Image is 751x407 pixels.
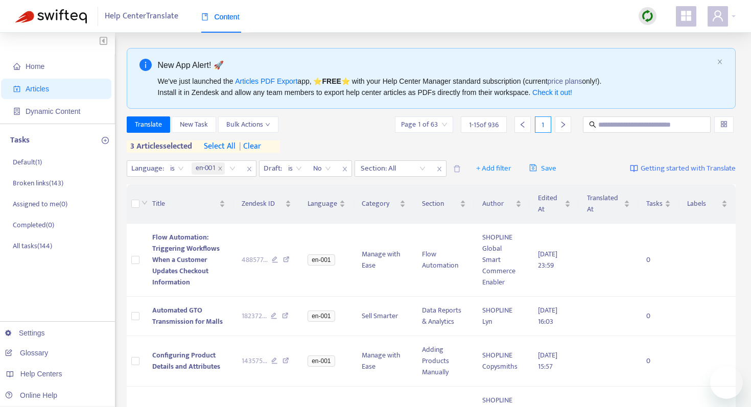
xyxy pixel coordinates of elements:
[204,140,236,153] span: select all
[414,224,474,297] td: Flow Automation
[414,297,474,336] td: Data Reports & Analytics
[476,162,511,175] span: + Add filter
[236,140,261,153] span: clear
[180,119,208,130] span: New Task
[158,59,713,71] div: New App Alert! 🚀
[26,62,44,70] span: Home
[288,161,302,176] span: is
[687,198,719,209] span: Labels
[15,9,87,23] img: Swifteq
[144,184,233,224] th: Title
[530,184,579,224] th: Edited At
[127,161,166,176] span: Language :
[127,116,170,133] button: Translate
[433,163,446,175] span: close
[170,161,184,176] span: is
[26,107,80,115] span: Dynamic Content
[158,76,713,98] div: We've just launched the app, ⭐ ⭐️ with your Help Center Manager standard subscription (current on...
[226,119,270,130] span: Bulk Actions
[522,160,564,177] button: saveSave
[535,116,551,133] div: 1
[538,349,557,372] span: [DATE] 15:57
[139,59,152,71] span: info-circle
[532,88,572,97] a: Check it out!
[474,224,530,297] td: SHOPLINE Global Smart Commerce Enabler
[579,184,638,224] th: Translated At
[712,10,724,22] span: user
[468,160,519,177] button: + Add filter
[152,231,220,288] span: Flow Automation: Triggering Workflows When a Customer Updates Checkout Information
[10,134,30,147] p: Tasks
[362,198,397,209] span: Category
[638,297,679,336] td: 0
[201,13,208,20] span: book
[641,10,654,22] img: sync.dc5367851b00ba804db3.png
[152,349,220,372] span: Configuring Product Details and Attributes
[192,162,225,175] span: en-001
[354,336,414,387] td: Manage with Ease
[474,184,530,224] th: Author
[414,336,474,387] td: Adding Products Manually
[354,297,414,336] td: Sell Smarter
[152,304,223,327] span: Automated GTO Transmission for Malls
[717,59,723,65] button: close
[218,166,223,171] span: close
[102,137,109,144] span: plus-circle
[13,157,42,167] p: Default ( 1 )
[469,119,499,130] span: 1 - 15 of 936
[5,329,45,337] a: Settings
[260,161,284,176] span: Draft :
[13,108,20,115] span: container
[13,241,52,251] p: All tasks ( 144 )
[201,13,240,21] span: Content
[641,163,736,175] span: Getting started with Translate
[538,248,557,271] span: [DATE] 23:59
[242,355,267,367] span: 143575 ...
[313,161,331,176] span: No
[638,224,679,297] td: 0
[308,198,337,209] span: Language
[630,160,736,177] a: Getting started with Translate
[299,184,354,224] th: Language
[638,336,679,387] td: 0
[20,370,62,378] span: Help Centers
[13,178,63,188] p: Broken links ( 143 )
[5,349,48,357] a: Glossary
[152,198,217,209] span: Title
[13,63,20,70] span: home
[538,193,562,215] span: Edited At
[13,199,67,209] p: Assigned to me ( 0 )
[474,297,530,336] td: SHOPLINE Lyn
[453,165,461,173] span: delete
[630,164,638,173] img: image-link
[242,198,284,209] span: Zendesk ID
[519,121,526,128] span: left
[422,198,458,209] span: Section
[322,77,341,85] b: FREE
[710,366,743,399] iframe: メッセージングウィンドウの起動ボタン、進行中の会話
[105,7,178,26] span: Help Center Translate
[587,193,622,215] span: Translated At
[243,163,256,175] span: close
[529,164,537,172] span: save
[242,254,268,266] span: 488577 ...
[338,163,351,175] span: close
[589,121,596,128] span: search
[235,77,297,85] a: Articles PDF Export
[308,355,335,367] span: en-001
[13,85,20,92] span: account-book
[172,116,216,133] button: New Task
[538,304,557,327] span: [DATE] 16:03
[5,391,57,399] a: Online Help
[414,184,474,224] th: Section
[135,119,162,130] span: Translate
[354,184,414,224] th: Category
[26,85,49,93] span: Articles
[646,198,663,209] span: Tasks
[265,122,270,127] span: down
[127,140,193,153] span: 3 articles selected
[482,198,513,209] span: Author
[474,336,530,387] td: SHOPLINE Copysmiths
[679,184,736,224] th: Labels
